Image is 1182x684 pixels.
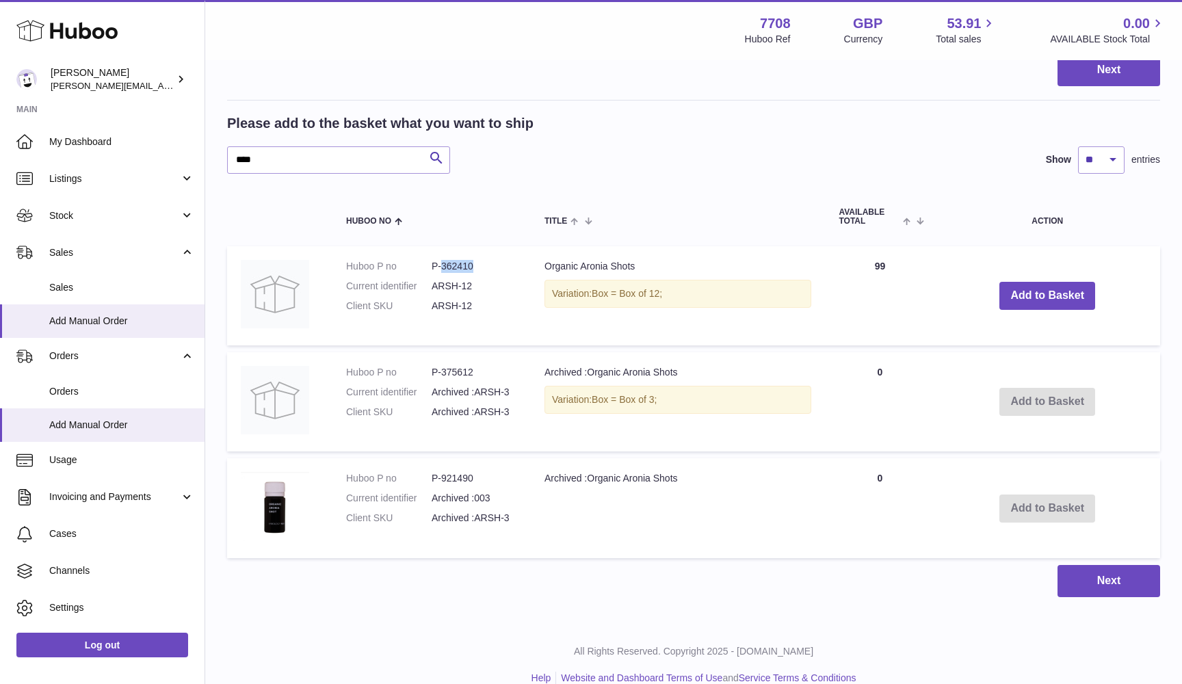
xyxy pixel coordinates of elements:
span: Sales [49,281,194,294]
a: Website and Dashboard Terms of Use [561,672,722,683]
button: Add to Basket [999,282,1095,310]
dd: Archived :ARSH-3 [432,406,517,419]
span: [PERSON_NAME][EMAIL_ADDRESS][DOMAIN_NAME] [51,80,274,91]
span: Orders [49,385,194,398]
button: Next [1058,54,1160,86]
div: Variation: [544,386,811,414]
div: Variation: [544,280,811,308]
dt: Client SKU [346,300,432,313]
strong: GBP [853,14,882,33]
span: Settings [49,601,194,614]
dd: ARSH-12 [432,300,517,313]
span: Listings [49,172,180,185]
span: Total sales [936,33,997,46]
img: Archived :Organic Aronia Shots [241,472,309,542]
dd: P-375612 [432,366,517,379]
span: Usage [49,453,194,466]
span: 0.00 [1123,14,1150,33]
dt: Huboo P no [346,260,432,273]
img: victor@erbology.co [16,69,37,90]
span: Invoicing and Payments [49,490,180,503]
dt: Client SKU [346,406,432,419]
a: Service Terms & Conditions [739,672,856,683]
dd: Archived :ARSH-3 [432,386,517,399]
dd: P-921490 [432,472,517,485]
span: AVAILABLE Stock Total [1050,33,1166,46]
td: Organic Aronia Shots [531,246,825,345]
strong: 7708 [760,14,791,33]
div: Huboo Ref [745,33,791,46]
td: 0 [825,352,934,451]
td: Archived :Organic Aronia Shots [531,458,825,558]
th: Action [934,194,1160,239]
span: Cases [49,527,194,540]
span: 53.91 [947,14,981,33]
dt: Current identifier [346,386,432,399]
dt: Current identifier [346,280,432,293]
div: [PERSON_NAME] [51,66,174,92]
span: Box = Box of 12; [592,288,662,299]
a: 53.91 Total sales [936,14,997,46]
span: entries [1131,153,1160,166]
dd: P-362410 [432,260,517,273]
span: Orders [49,350,180,363]
p: All Rights Reserved. Copyright 2025 - [DOMAIN_NAME] [216,645,1171,658]
span: My Dashboard [49,135,194,148]
span: Add Manual Order [49,419,194,432]
span: Add Manual Order [49,315,194,328]
span: Sales [49,246,180,259]
td: 0 [825,458,934,558]
span: Box = Box of 3; [592,394,657,405]
img: Organic Aronia Shots [241,260,309,328]
span: AVAILABLE Total [839,208,899,226]
button: Next [1058,565,1160,597]
dd: Archived :ARSH-3 [432,512,517,525]
dt: Huboo P no [346,366,432,379]
span: Channels [49,564,194,577]
label: Show [1046,153,1071,166]
td: 99 [825,246,934,345]
dd: Archived :003 [432,492,517,505]
dd: ARSH-12 [432,280,517,293]
h2: Please add to the basket what you want to ship [227,114,534,133]
dt: Client SKU [346,512,432,525]
img: Archived :Organic Aronia Shots [241,366,309,434]
a: Help [531,672,551,683]
a: Log out [16,633,188,657]
a: 0.00 AVAILABLE Stock Total [1050,14,1166,46]
span: Title [544,217,567,226]
td: Archived :Organic Aronia Shots [531,352,825,451]
span: Stock [49,209,180,222]
dt: Huboo P no [346,472,432,485]
span: Huboo no [346,217,391,226]
div: Currency [844,33,883,46]
dt: Current identifier [346,492,432,505]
